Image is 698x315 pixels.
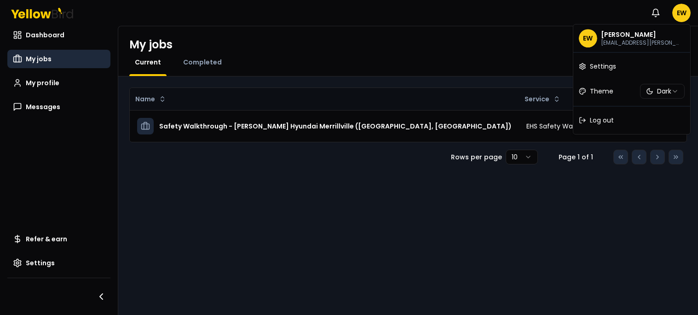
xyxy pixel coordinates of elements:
p: elisa.c.walker@gmail.com [601,39,682,47]
span: Settings [590,62,616,71]
span: Theme [590,87,613,96]
span: EW [579,29,597,47]
span: Log out [590,116,614,125]
p: Elisa Walker [601,30,682,39]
